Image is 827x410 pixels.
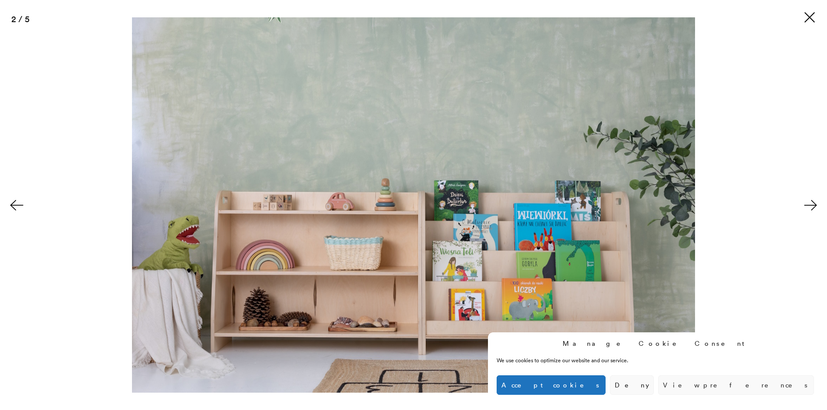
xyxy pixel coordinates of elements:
[803,10,817,24] button: Close (Esc)
[610,375,654,395] button: Deny
[7,14,34,24] div: 2 / 5
[797,184,827,227] button: Next (arrow right)
[658,375,814,395] button: View preferences
[497,375,606,395] button: Accept cookies
[563,339,748,348] div: Manage Cookie Consent
[132,17,695,393] img: KP003_2-optimised.jpg
[497,357,685,364] div: We use cookies to optimize our website and our service.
